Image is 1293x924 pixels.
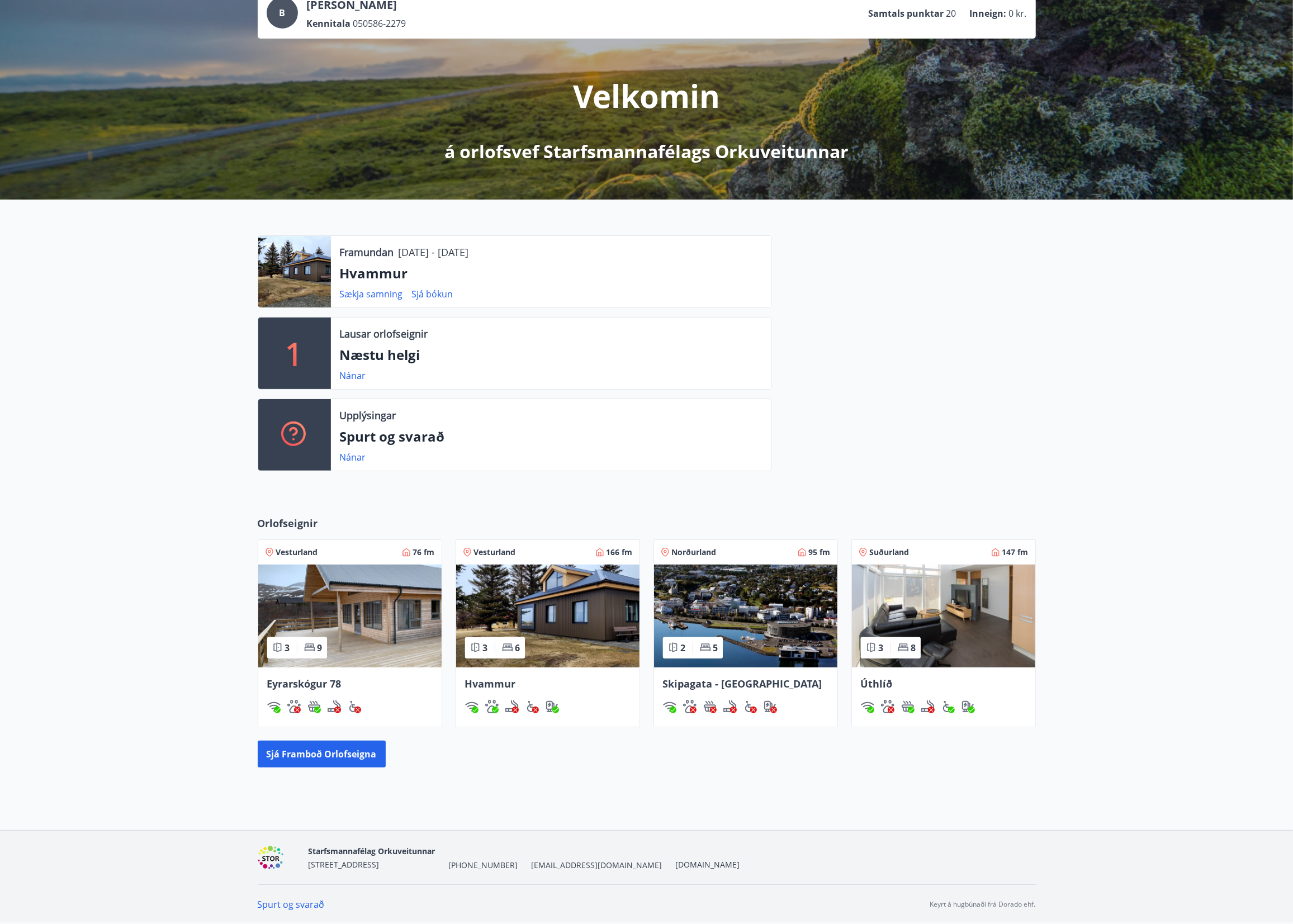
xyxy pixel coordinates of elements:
[340,369,366,382] a: Nánar
[286,332,304,375] p: 1
[921,700,935,713] img: QNIUl6Cv9L9rHgMXwuzGLuiJOj7RKqxk9mBFPqjq.svg
[318,642,323,654] span: 9
[861,700,874,713] div: Þráðlaust net
[340,408,396,423] p: Upplýsingar
[921,700,935,713] div: Reykingar / Vape
[1009,7,1027,20] span: 0 kr.
[267,700,281,713] div: Þráðlaust net
[465,700,479,713] div: Þráðlaust net
[515,642,520,654] span: 6
[525,700,539,713] img: 8IYIKVZQyRlUC6HQIIUSdjpPGRncJsz2RzLgWvp4.svg
[328,700,341,713] img: QNIUl6Cv9L9rHgMXwuzGLuiJOj7RKqxk9mBFPqjq.svg
[258,565,442,667] img: Paella dish
[465,677,516,690] span: Hvammur
[267,700,281,713] img: HJRyFFsYp6qjeUYhR4dAD8CaCEsnIFYZ05miwXoh.svg
[258,898,325,911] a: Spurt og svarað
[911,642,916,654] span: 8
[308,846,435,856] span: Starfsmannafélag Orkuveitunnar
[881,700,894,713] img: pxcaIm5dSOV3FS4whs1soiYWTwFQvksT25a9J10C.svg
[713,642,718,654] span: 5
[663,700,676,713] img: HJRyFFsYp6qjeUYhR4dAD8CaCEsnIFYZ05miwXoh.svg
[683,700,697,713] div: Gæludýr
[675,859,740,870] a: [DOMAIN_NAME]
[444,139,849,164] p: á orlofsvef Starfsmannafélags Orkuveitunnar
[531,860,662,871] span: [EMAIL_ADDRESS][DOMAIN_NAME]
[353,17,406,30] span: 050586-2279
[681,642,686,654] span: 2
[546,700,559,713] img: nH7E6Gw2rvWFb8XaSdRp44dhkQaj4PJkOoRYItBQ.svg
[483,642,488,654] span: 3
[412,288,453,300] a: Sjá bókun
[546,700,559,713] div: Hleðslustöð fyrir rafbíla
[901,700,915,713] div: Heitur pottur
[348,700,361,713] img: 8IYIKVZQyRlUC6HQIIUSdjpPGRncJsz2RzLgWvp4.svg
[941,700,955,713] img: 8IYIKVZQyRlUC6HQIIUSdjpPGRncJsz2RzLgWvp4.svg
[654,565,837,667] img: Paella dish
[413,547,435,558] span: 76 fm
[946,7,956,20] span: 20
[505,700,519,713] div: Reykingar / Vape
[525,700,539,713] div: Aðgengi fyrir hjólastól
[474,547,516,558] span: Vesturland
[962,700,975,713] div: Hleðslustöð fyrir rafbíla
[663,677,822,690] span: Skipagata - [GEOGRAPHIC_DATA]
[930,899,1036,909] p: Keyrt á hugbúnaði frá Dorado ehf.
[307,700,321,713] img: h89QDIuHlAdpqTriuIvuEWkTH976fOgBEOOeu1mi.svg
[399,245,469,259] p: [DATE] - [DATE]
[941,700,955,713] div: Aðgengi fyrir hjólastól
[505,700,519,713] img: QNIUl6Cv9L9rHgMXwuzGLuiJOj7RKqxk9mBFPqjq.svg
[683,700,697,713] img: pxcaIm5dSOV3FS4whs1soiYWTwFQvksT25a9J10C.svg
[723,700,737,713] div: Reykingar / Vape
[869,7,944,20] p: Samtals punktar
[340,345,762,364] p: Næstu helgi
[852,565,1035,667] img: Paella dish
[340,245,394,259] p: Framundan
[267,677,342,690] span: Eyrarskógur 78
[743,700,757,713] img: 8IYIKVZQyRlUC6HQIIUSdjpPGRncJsz2RzLgWvp4.svg
[258,846,300,870] img: 6gDcfMXiVBXXG0H6U6eM60D7nPrsl9g1x4qDF8XG.png
[764,700,777,713] div: Hleðslustöð fyrir rafbíla
[340,288,403,300] a: Sækja samning
[901,700,915,713] img: h89QDIuHlAdpqTriuIvuEWkTH976fOgBEOOeu1mi.svg
[703,700,717,713] div: Heitur pottur
[861,677,893,690] span: Úthlíð
[348,700,361,713] div: Aðgengi fyrir hjólastól
[307,700,321,713] div: Heitur pottur
[258,516,318,530] span: Orlofseignir
[764,700,777,713] img: nH7E6Gw2rvWFb8XaSdRp44dhkQaj4PJkOoRYItBQ.svg
[809,547,831,558] span: 95 fm
[340,264,762,283] p: Hvammur
[448,860,518,871] span: [PHONE_NUMBER]
[962,700,975,713] img: nH7E6Gw2rvWFb8XaSdRp44dhkQaj4PJkOoRYItBQ.svg
[703,700,717,713] img: h89QDIuHlAdpqTriuIvuEWkTH976fOgBEOOeu1mi.svg
[340,451,366,463] a: Nánar
[456,565,640,667] img: Paella dish
[573,74,720,117] p: Velkomin
[340,427,762,446] p: Spurt og svarað
[340,326,428,341] p: Lausar orlofseignir
[743,700,757,713] div: Aðgengi fyrir hjólastól
[879,642,884,654] span: 3
[308,859,379,870] span: [STREET_ADDRESS]
[1002,547,1029,558] span: 147 fm
[723,700,737,713] img: QNIUl6Cv9L9rHgMXwuzGLuiJOj7RKqxk9mBFPqjq.svg
[672,547,717,558] span: Norðurland
[881,700,894,713] div: Gæludýr
[861,700,874,713] img: HJRyFFsYp6qjeUYhR4dAD8CaCEsnIFYZ05miwXoh.svg
[307,17,351,30] p: Kennitala
[276,547,318,558] span: Vesturland
[287,700,301,713] div: Gæludýr
[287,700,301,713] img: pxcaIm5dSOV3FS4whs1soiYWTwFQvksT25a9J10C.svg
[485,700,499,713] img: pxcaIm5dSOV3FS4whs1soiYWTwFQvksT25a9J10C.svg
[258,741,386,767] button: Sjá framboð orlofseigna
[607,547,633,558] span: 166 fm
[485,700,499,713] div: Gæludýr
[279,7,285,19] span: B
[970,7,1007,20] p: Inneign :
[663,700,676,713] div: Þráðlaust net
[328,700,341,713] div: Reykingar / Vape
[465,700,479,713] img: HJRyFFsYp6qjeUYhR4dAD8CaCEsnIFYZ05miwXoh.svg
[870,547,910,558] span: Suðurland
[285,642,290,654] span: 3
